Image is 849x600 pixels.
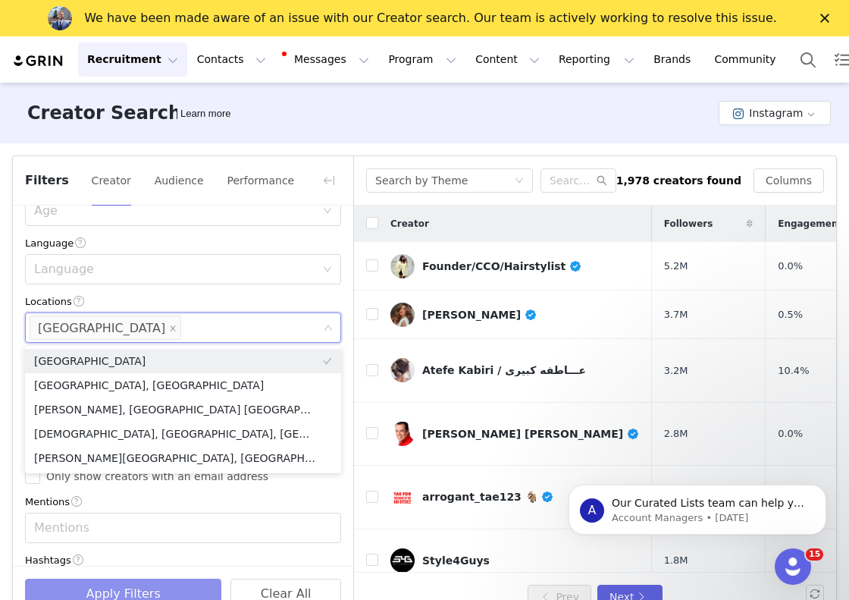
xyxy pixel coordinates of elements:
i: icon: check [323,381,332,390]
input: Search... [540,168,616,193]
div: Locations [25,294,341,309]
img: v2 [390,303,415,327]
i: icon: check [323,429,332,438]
i: icon: check [323,405,332,414]
div: Tooltip anchor [177,106,233,121]
i: icon: down [323,206,332,217]
a: Founder/CCO/Hairstylist [390,254,640,278]
span: 2.8M [664,426,688,441]
button: Creator [91,168,132,193]
button: Program [379,42,465,77]
span: Only show creators with an email address [40,470,274,482]
img: grin logo [12,54,65,68]
button: Performance [226,168,295,193]
div: Age [34,203,315,218]
div: Founder/CCO/Hairstylist [422,260,582,272]
img: v2 [390,548,415,573]
div: Atefe Kabiri / عـــاطفه کبیری [422,364,586,376]
li: [PERSON_NAME][GEOGRAPHIC_DATA], [GEOGRAPHIC_DATA], [GEOGRAPHIC_DATA] [25,446,341,470]
span: Followers [664,217,713,231]
iframe: Intercom notifications message [546,453,849,559]
a: Style4Guys [390,548,640,573]
img: v2 [390,422,415,446]
span: Filters [25,171,69,190]
h3: Creator Search [27,99,181,127]
div: Language [34,262,315,277]
div: Style4Guys [422,554,490,567]
a: arrogant_tae123 🐐 [390,485,640,509]
button: Columns [753,168,824,193]
div: Language [25,235,341,251]
i: icon: check [323,454,332,463]
button: Contacts [188,42,275,77]
li: [GEOGRAPHIC_DATA] [25,349,341,373]
button: Reporting [550,42,644,77]
a: Community [706,42,792,77]
li: United States [30,316,181,340]
span: 10.4% [778,363,809,379]
div: We have been made aware of an issue with our Creator search. Our team is actively working to reso... [84,11,777,26]
span: 5.2M [664,259,688,274]
img: v2 [390,254,415,278]
i: icon: search [597,175,607,186]
div: Close [820,14,835,23]
span: 0.0% [778,259,803,274]
a: Brands [644,42,704,77]
iframe: Intercom live chat [775,548,811,585]
span: 0.0% [778,426,803,441]
span: 1.8M [664,553,688,568]
button: Instagram [719,101,831,125]
i: icon: close [169,325,177,334]
i: icon: down [515,176,524,187]
button: Content [466,42,549,77]
button: Recruitment [78,42,187,77]
li: [DEMOGRAPHIC_DATA], [GEOGRAPHIC_DATA], [GEOGRAPHIC_DATA] [25,422,341,446]
button: Search [791,42,825,77]
div: arrogant_tae123 🐐 [422,491,554,503]
span: 15 [806,548,823,561]
span: 3.2M [664,363,688,379]
li: [PERSON_NAME], [GEOGRAPHIC_DATA] [GEOGRAPHIC_DATA], [GEOGRAPHIC_DATA] [25,397,341,422]
span: Creator [390,217,429,231]
i: icon: check [323,357,332,366]
a: [PERSON_NAME] [390,303,640,327]
button: Audience [154,168,205,193]
a: [PERSON_NAME] [PERSON_NAME] [390,422,640,446]
div: [GEOGRAPHIC_DATA] [38,316,165,341]
div: [PERSON_NAME] [PERSON_NAME] [422,428,640,440]
div: Mentions [25,494,341,510]
button: Messages [276,42,378,77]
div: Search by Theme [375,169,468,192]
li: [GEOGRAPHIC_DATA], [GEOGRAPHIC_DATA] [25,373,341,397]
img: v2 [390,358,415,382]
div: 1,978 creators found [616,173,741,189]
img: Profile image for Paden [48,6,72,30]
img: v2 [390,485,415,509]
div: [PERSON_NAME] [422,309,537,321]
span: 3.7M [664,307,688,322]
span: 0.5% [778,307,803,322]
div: Mentions [34,520,318,536]
i: icon: down [323,265,332,275]
a: Atefe Kabiri / عـــاطفه کبیری [390,358,640,382]
div: Hashtags [25,552,341,568]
